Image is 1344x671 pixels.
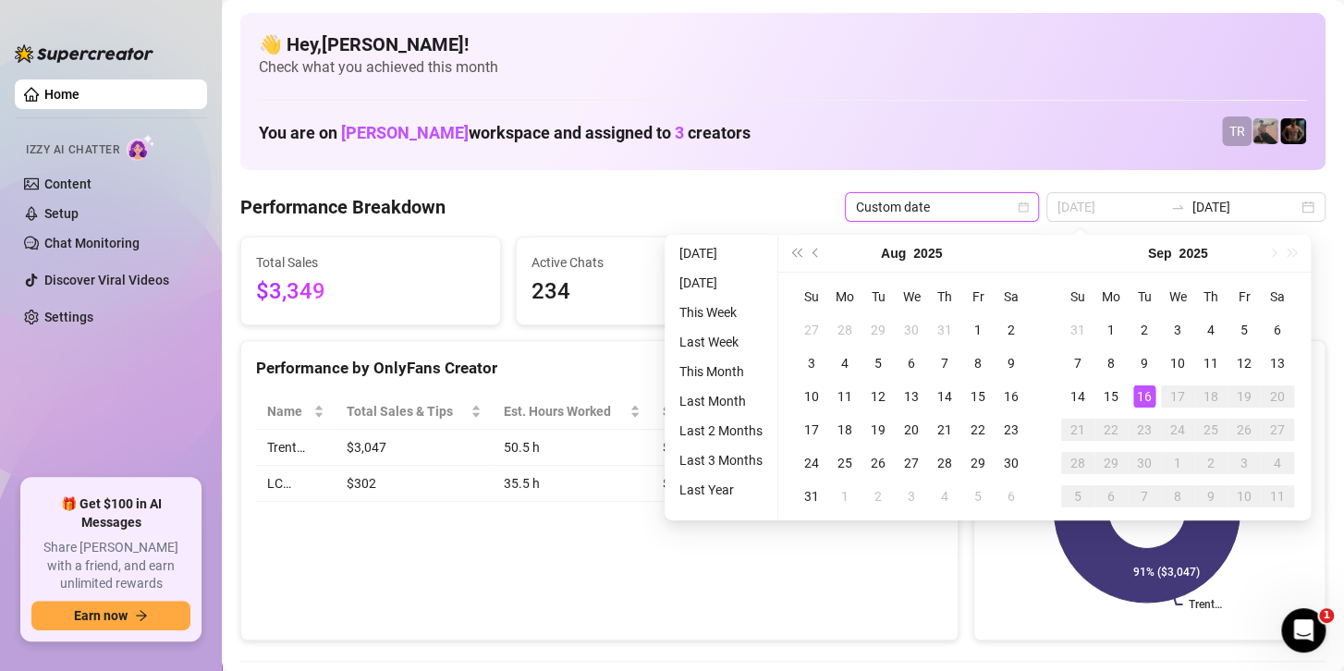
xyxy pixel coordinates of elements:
td: 2025-09-06 [1261,313,1294,347]
td: 2025-09-01 [828,480,861,513]
div: 5 [867,352,889,374]
td: 2025-10-06 [1094,480,1128,513]
div: 15 [967,385,989,408]
span: swap-right [1170,200,1185,214]
span: 🎁 Get $100 in AI Messages [31,495,190,531]
td: 2025-08-19 [861,413,895,446]
td: 50.5 h [493,430,652,466]
div: 29 [967,452,989,474]
div: 12 [1233,352,1255,374]
div: 19 [1233,385,1255,408]
td: 2025-09-14 [1061,380,1094,413]
td: 2025-08-31 [795,480,828,513]
div: 3 [1167,319,1189,341]
div: 30 [1133,452,1155,474]
td: 2025-09-15 [1094,380,1128,413]
div: 2 [1200,452,1222,474]
td: 2025-09-20 [1261,380,1294,413]
td: 2025-08-29 [961,446,995,480]
span: arrow-right [135,609,148,622]
td: 2025-10-03 [1228,446,1261,480]
div: 2 [1000,319,1022,341]
td: 2025-07-31 [928,313,961,347]
div: 4 [834,352,856,374]
div: 29 [1100,452,1122,474]
td: 2025-08-16 [995,380,1028,413]
div: 21 [934,419,956,441]
td: 2025-09-05 [961,480,995,513]
td: 2025-09-16 [1128,380,1161,413]
div: 1 [1100,319,1122,341]
td: 2025-10-07 [1128,480,1161,513]
div: 4 [934,485,956,507]
td: 2025-09-13 [1261,347,1294,380]
div: 8 [1167,485,1189,507]
div: 15 [1100,385,1122,408]
div: 6 [1266,319,1289,341]
a: Home [44,87,79,102]
div: 23 [1133,419,1155,441]
td: 2025-08-10 [795,380,828,413]
div: 11 [834,385,856,408]
td: 2025-07-30 [895,313,928,347]
span: 1 [1319,608,1334,623]
th: Tu [1128,280,1161,313]
td: 2025-08-20 [895,413,928,446]
div: 2 [867,485,889,507]
span: Check what you achieved this month [259,57,1307,78]
td: 2025-09-08 [1094,347,1128,380]
td: 2025-08-04 [828,347,861,380]
td: 2025-08-30 [995,446,1028,480]
td: 2025-08-26 [861,446,895,480]
td: 2025-08-31 [1061,313,1094,347]
div: 13 [1266,352,1289,374]
a: Setup [44,206,79,221]
td: 2025-09-02 [861,480,895,513]
td: 2025-09-09 [1128,347,1161,380]
div: 10 [1233,485,1255,507]
td: Trent… [256,430,336,466]
div: 29 [867,319,889,341]
th: Su [1061,280,1094,313]
div: 27 [800,319,823,341]
td: 2025-09-30 [1128,446,1161,480]
div: 23 [1000,419,1022,441]
td: 2025-09-19 [1228,380,1261,413]
div: 1 [834,485,856,507]
td: 2025-08-21 [928,413,961,446]
button: Previous month (PageUp) [806,235,826,272]
div: 28 [834,319,856,341]
td: 2025-10-08 [1161,480,1194,513]
iframe: Intercom live chat [1281,608,1326,653]
img: Trent [1280,118,1306,144]
div: 5 [1233,319,1255,341]
td: 2025-09-24 [1161,413,1194,446]
div: 27 [900,452,922,474]
div: 17 [800,419,823,441]
td: 2025-08-03 [795,347,828,380]
div: 6 [1000,485,1022,507]
th: Fr [1228,280,1261,313]
td: 2025-09-18 [1194,380,1228,413]
div: 28 [934,452,956,474]
div: 10 [1167,352,1189,374]
td: 2025-08-01 [961,313,995,347]
li: Last Year [672,479,770,501]
h1: You are on workspace and assigned to creators [259,123,751,143]
span: calendar [1018,201,1029,213]
div: 31 [800,485,823,507]
div: 20 [1266,385,1289,408]
td: 2025-08-25 [828,446,861,480]
td: 2025-09-17 [1161,380,1194,413]
td: 2025-10-01 [1161,446,1194,480]
div: 5 [1067,485,1089,507]
div: 3 [900,485,922,507]
input: End date [1192,197,1298,217]
span: Custom date [856,193,1028,221]
div: 24 [1167,419,1189,441]
img: AI Chatter [127,134,155,161]
th: Sa [995,280,1028,313]
td: 2025-09-02 [1128,313,1161,347]
button: Earn nowarrow-right [31,601,190,630]
div: Est. Hours Worked [504,401,626,421]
